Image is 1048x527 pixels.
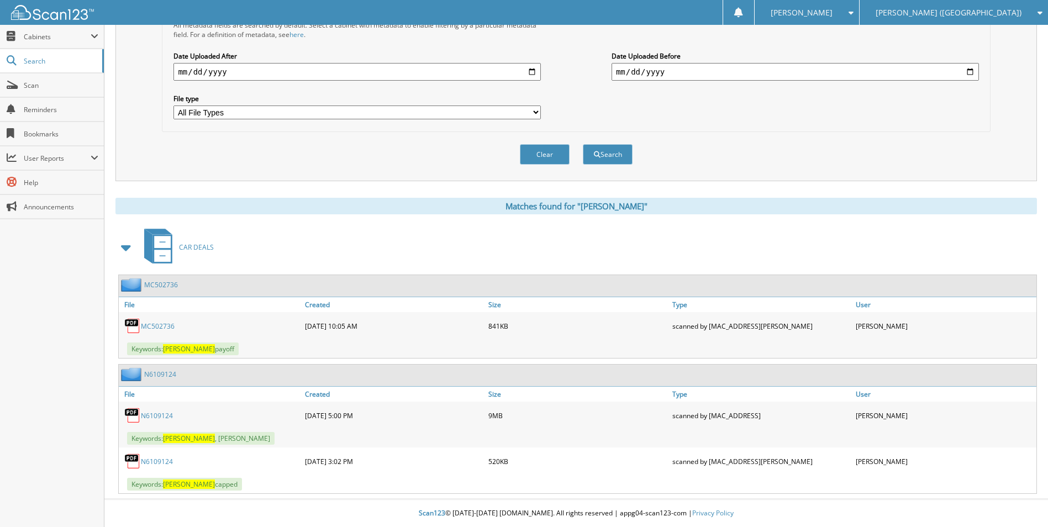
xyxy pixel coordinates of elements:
[302,404,486,426] div: [DATE] 5:00 PM
[163,479,215,489] span: [PERSON_NAME]
[24,129,98,139] span: Bookmarks
[24,178,98,187] span: Help
[612,51,979,61] label: Date Uploaded Before
[163,434,215,443] span: [PERSON_NAME]
[173,20,541,39] div: All metadata fields are searched by default. Select a cabinet with metadata to enable filtering b...
[486,404,669,426] div: 9MB
[289,30,304,39] a: here
[302,297,486,312] a: Created
[138,225,214,269] a: CAR DEALS
[121,278,144,292] img: folder2.png
[24,202,98,212] span: Announcements
[302,315,486,337] div: [DATE] 10:05 AM
[486,297,669,312] a: Size
[486,450,669,472] div: 520KB
[583,144,633,165] button: Search
[670,450,853,472] div: scanned by [MAC_ADDRESS][PERSON_NAME]
[124,453,141,470] img: PDF.png
[24,154,91,163] span: User Reports
[853,315,1036,337] div: [PERSON_NAME]
[141,322,175,331] a: MC502736
[163,344,215,354] span: [PERSON_NAME]
[302,450,486,472] div: [DATE] 3:02 PM
[612,63,979,81] input: end
[692,508,734,518] a: Privacy Policy
[670,387,853,402] a: Type
[173,51,541,61] label: Date Uploaded After
[302,387,486,402] a: Created
[127,432,275,445] span: Keywords: , [PERSON_NAME]
[179,243,214,252] span: CAR DEALS
[853,297,1036,312] a: User
[853,387,1036,402] a: User
[119,387,302,402] a: File
[24,105,98,114] span: Reminders
[144,280,178,289] a: MC502736
[853,450,1036,472] div: [PERSON_NAME]
[173,94,541,103] label: File type
[670,315,853,337] div: scanned by [MAC_ADDRESS][PERSON_NAME]
[144,370,176,379] a: N6109124
[486,315,669,337] div: 841KB
[771,9,833,16] span: [PERSON_NAME]
[486,387,669,402] a: Size
[24,32,91,41] span: Cabinets
[419,508,445,518] span: Scan123
[876,9,1021,16] span: [PERSON_NAME] ([GEOGRAPHIC_DATA])
[173,63,541,81] input: start
[24,56,97,66] span: Search
[141,411,173,420] a: N6109124
[124,407,141,424] img: PDF.png
[124,318,141,334] img: PDF.png
[853,404,1036,426] div: [PERSON_NAME]
[670,404,853,426] div: scanned by [MAC_ADDRESS]
[141,457,173,466] a: N6109124
[104,500,1048,527] div: © [DATE]-[DATE] [DOMAIN_NAME]. All rights reserved | appg04-scan123-com |
[11,5,94,20] img: scan123-logo-white.svg
[121,367,144,381] img: folder2.png
[127,478,242,491] span: Keywords: capped
[119,297,302,312] a: File
[520,144,570,165] button: Clear
[127,342,239,355] span: Keywords: payoff
[24,81,98,90] span: Scan
[115,198,1037,214] div: Matches found for "[PERSON_NAME]"
[670,297,853,312] a: Type
[993,474,1048,527] iframe: Chat Widget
